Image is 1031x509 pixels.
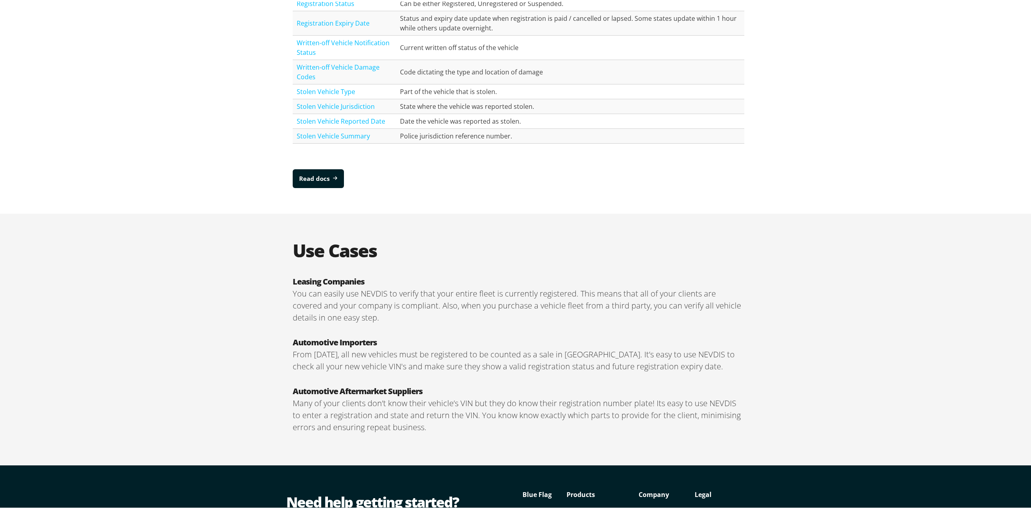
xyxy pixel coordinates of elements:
a: Registration Expiry Date [297,17,370,26]
a: Stolen Vehicle Jurisdiction [297,100,375,109]
h3: Automotive Aftermarket Suppliers [293,384,744,396]
td: Code dictating the type and location of damage [396,58,744,83]
a: Read docs [293,168,344,186]
p: Company [639,487,695,499]
td: Current written off status of the vehicle [396,34,744,58]
td: Date the vehicle was reported as stolen. [396,112,744,127]
p: Legal [695,487,751,499]
a: Written-off Vehicle Damage Codes [297,61,380,80]
h2: Use Cases [293,238,744,260]
a: Stolen Vehicle Type [297,86,355,94]
p: You can easily use NEVDIS to verify that your entire fleet is currently registered. This means th... [293,286,744,322]
td: Police jurisdiction reference number. [396,127,744,142]
h3: Automotive Importers [293,335,744,347]
td: Status and expiry date update when registration is paid / cancelled or lapsed. Some states update... [396,10,744,34]
a: Written-off Vehicle Notification Status [297,37,390,55]
td: Part of the vehicle that is stolen. [396,83,744,98]
p: Blue Flag [523,487,567,499]
h3: Leasing Companies [293,274,744,286]
p: Many of your clients don’t know their vehicle’s VIN but they do know their registration number pl... [293,396,744,432]
td: State where the vehicle was reported stolen. [396,98,744,112]
a: Stolen Vehicle Summary [297,130,370,139]
p: From [DATE], all new vehicles must be registered to be counted as a sale in [GEOGRAPHIC_DATA]. It... [293,347,744,371]
a: Stolen Vehicle Reported Date [297,115,385,124]
p: Products [567,487,639,499]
